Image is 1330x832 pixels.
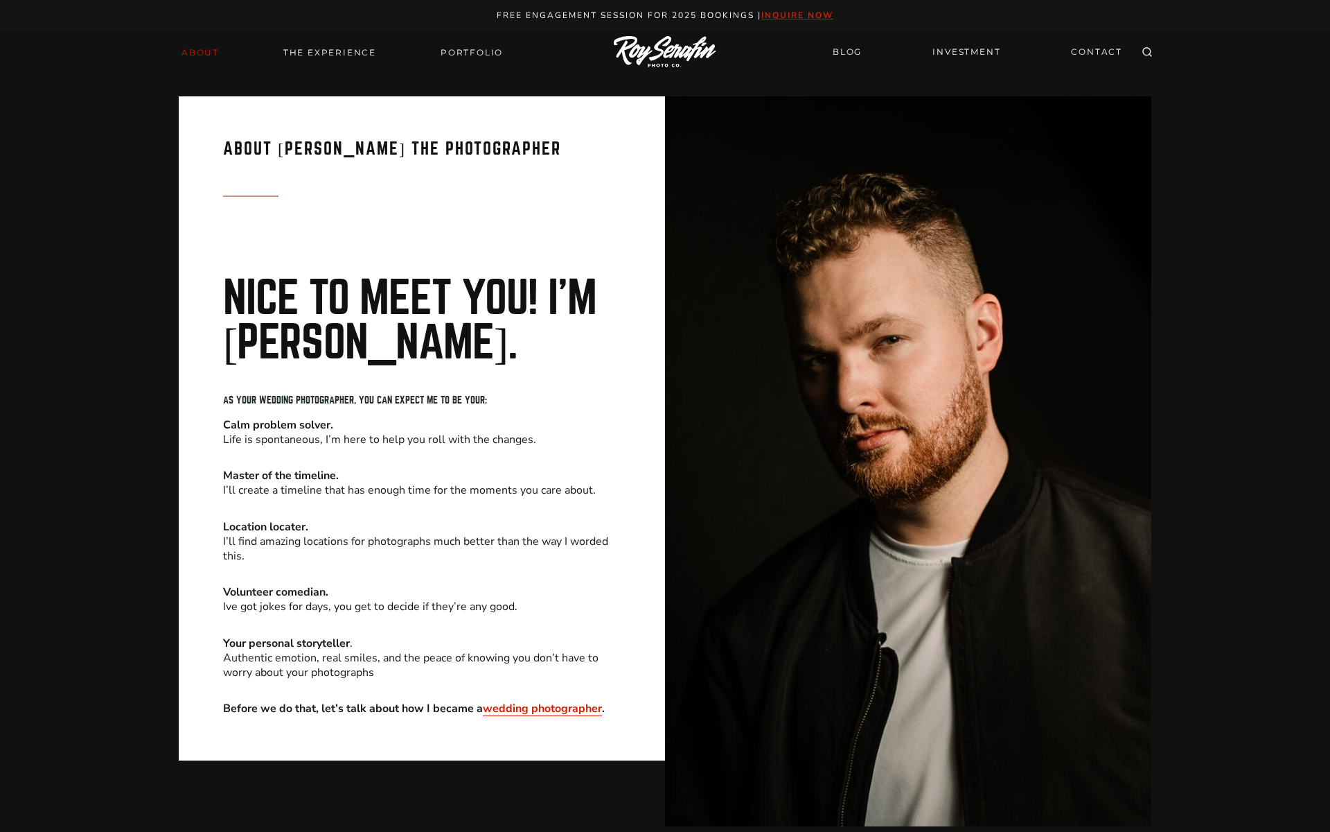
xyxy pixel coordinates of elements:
[223,469,621,498] p: I’ll create a timeline that has enough time for the moments you care about.
[824,40,1130,64] nav: Secondary Navigation
[173,43,227,62] a: About
[614,36,716,69] img: Logo of Roy Serafin Photo Co., featuring stylized text in white on a light background, representi...
[1137,43,1157,62] button: View Search Form
[223,519,308,535] strong: Location locater.
[223,141,621,174] h3: About [PERSON_NAME] the Photographer
[483,701,602,716] a: wedding photographer
[665,96,1151,826] img: About 1
[223,277,621,365] h2: Nice to meet you! I’m [PERSON_NAME].
[223,468,339,483] strong: Master of the timeline.
[223,584,328,600] strong: Volunteer comedian.
[1063,40,1130,64] a: CONTACT
[275,43,384,62] a: THE EXPERIENCE
[223,701,605,716] strong: Before we do that, let’s talk about how I became a .
[223,520,621,563] p: I’ll find amazing locations for photographs much better than the way I worded this.
[924,40,1009,64] a: INVESTMENT
[15,8,1315,23] p: Free engagement session for 2025 Bookings |
[432,43,511,62] a: Portfolio
[223,418,621,447] p: Life is spontaneous, I’m here to help you roll with the changes.
[173,43,511,62] nav: Primary Navigation
[223,417,333,433] strong: Calm problem solver.
[223,388,621,413] h5: As your wedding photographer, you can expect me to be your:
[223,636,350,651] strong: Your personal storyteller
[223,585,621,614] p: Ive got jokes for days, you get to decide if they’re any good.
[761,10,833,21] a: inquire now
[223,636,621,679] p: . Authentic emotion, real smiles, and the peace of knowing you don’t have to worry about your pho...
[824,40,870,64] a: BLOG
